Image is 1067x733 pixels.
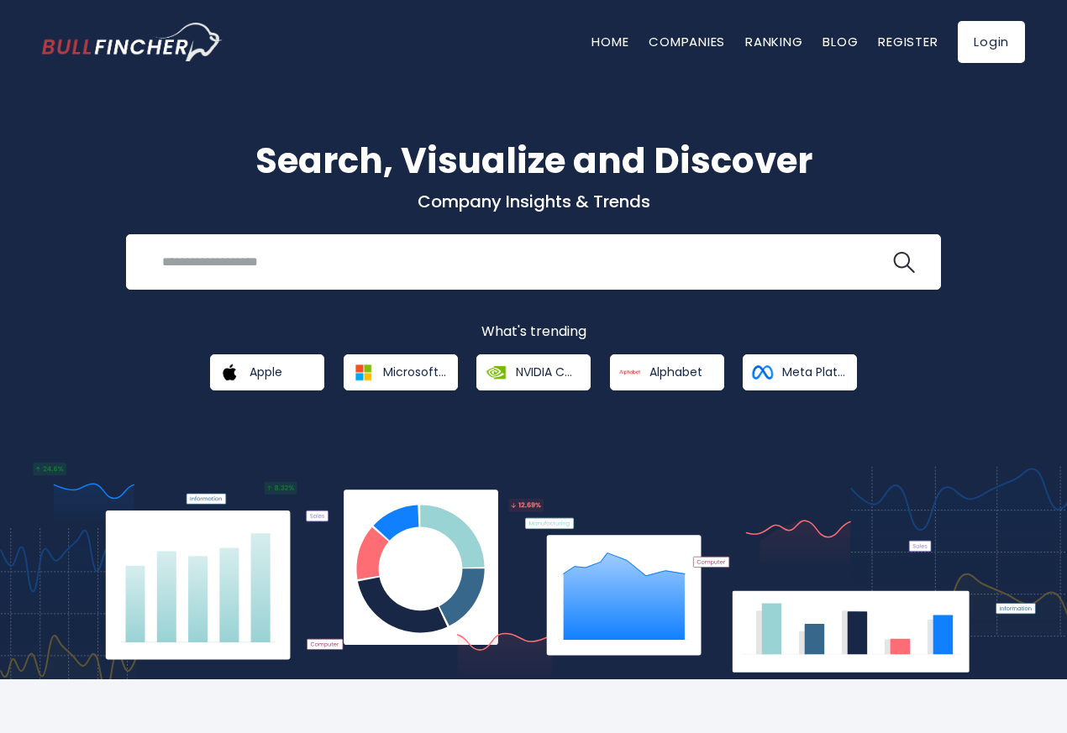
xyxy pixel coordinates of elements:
a: Login [958,21,1025,63]
span: Alphabet [649,364,702,380]
a: Go to homepage [42,23,223,61]
span: Apple [250,364,282,380]
a: Ranking [745,33,802,50]
a: Microsoft Corporation [344,354,458,390]
a: Blog [823,33,858,50]
a: NVIDIA Corporation [476,354,591,390]
p: What's trending [42,323,1025,341]
a: Meta Platforms [743,354,857,390]
span: Microsoft Corporation [383,364,446,380]
a: Register [878,33,938,50]
a: Apple [210,354,324,390]
span: NVIDIA Corporation [516,364,579,380]
a: Alphabet [610,354,724,390]
a: Companies [649,33,725,50]
img: bullfincher logo [42,23,223,61]
p: Company Insights & Trends [42,191,1025,212]
span: Meta Platforms [782,364,845,380]
img: search icon [893,252,915,274]
a: Home [591,33,628,50]
h1: Search, Visualize and Discover [42,134,1025,187]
